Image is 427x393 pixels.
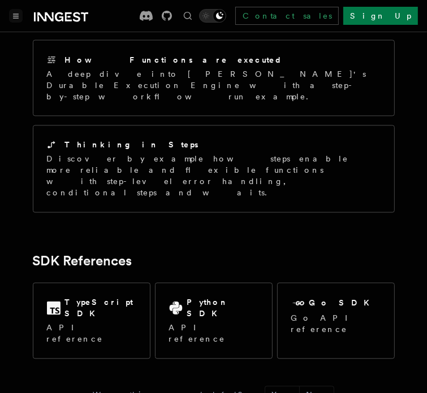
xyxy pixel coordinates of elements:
[47,154,381,199] p: Discover by example how steps enable more reliable and flexible functions with step-level error h...
[155,283,273,359] a: Python SDKAPI reference
[199,9,226,23] button: Toggle dark mode
[33,125,395,213] a: Thinking in StepsDiscover by example how steps enable more reliable and flexible functions with s...
[65,54,283,65] h2: How Functions are executed
[291,313,381,335] p: Go API reference
[309,298,377,309] h2: Go SDK
[65,297,136,320] h2: TypeScript SDK
[181,9,195,23] button: Find something...
[33,40,395,116] a: How Functions are executedA deep dive into [PERSON_NAME]'s Durable Execution Engine with a step-b...
[235,7,339,25] a: Contact sales
[33,283,150,359] a: TypeScript SDKAPI reference
[9,9,23,23] button: Toggle navigation
[47,68,381,102] p: A deep dive into [PERSON_NAME]'s Durable Execution Engine with a step-by-step workflow run example.
[47,322,136,345] p: API reference
[343,7,418,25] a: Sign Up
[277,283,395,359] a: Go SDKGo API reference
[169,322,258,345] p: API reference
[187,297,258,320] h2: Python SDK
[33,254,132,269] a: SDK References
[65,139,199,151] h2: Thinking in Steps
